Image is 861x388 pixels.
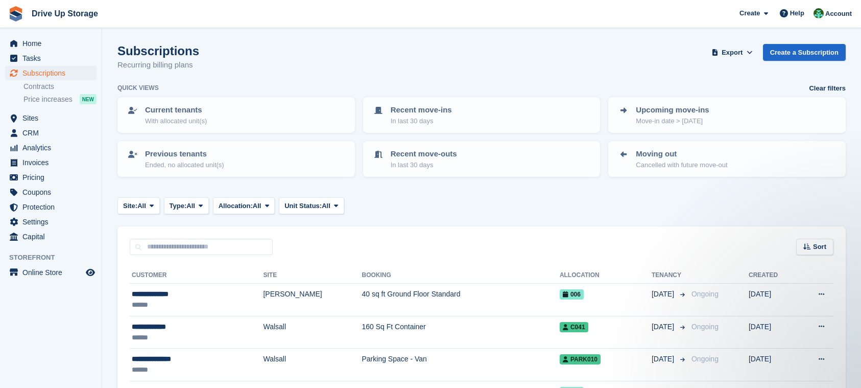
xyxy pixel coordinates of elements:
[749,349,798,381] td: [DATE]
[23,95,73,104] span: Price increases
[691,355,719,363] span: Ongoing
[636,116,709,126] p: Move-in date > [DATE]
[5,141,97,155] a: menu
[263,284,362,316] td: [PERSON_NAME]
[28,5,102,22] a: Drive Up Storage
[652,322,676,332] span: [DATE]
[22,170,84,185] span: Pricing
[391,148,457,160] p: Recent move-outs
[5,51,97,65] a: menu
[22,51,84,65] span: Tasks
[560,354,601,364] span: PARK010
[22,66,84,80] span: Subscriptions
[362,349,559,381] td: Parking Space - Van
[5,215,97,229] a: menu
[391,104,452,116] p: Recent move-ins
[5,66,97,80] a: menu
[749,267,798,284] th: Created
[5,170,97,185] a: menu
[22,230,84,244] span: Capital
[8,6,23,21] img: stora-icon-8386f47178a22dfd0bd8f6a31ec36ba5ce8667c1dd55bd0f319d3a0aa187defe.svg
[825,9,852,19] span: Account
[749,284,798,316] td: [DATE]
[22,265,84,280] span: Online Store
[118,142,354,176] a: Previous tenants Ended, no allocated unit(s)
[362,316,559,349] td: 160 Sq Ft Container
[5,36,97,51] a: menu
[560,322,588,332] span: C041
[691,323,719,331] span: Ongoing
[137,201,146,211] span: All
[219,201,253,211] span: Allocation:
[362,267,559,284] th: Booking
[22,141,84,155] span: Analytics
[391,116,452,126] p: In last 30 days
[560,289,584,300] span: 006
[145,160,224,170] p: Ended, no allocated unit(s)
[22,36,84,51] span: Home
[22,111,84,125] span: Sites
[636,160,727,170] p: Cancelled with future move-out
[253,201,261,211] span: All
[284,201,322,211] span: Unit Status:
[279,197,344,214] button: Unit Status: All
[22,185,84,199] span: Coupons
[391,160,457,170] p: In last 30 days
[145,148,224,160] p: Previous tenants
[809,83,846,94] a: Clear filters
[722,48,743,58] span: Export
[636,148,727,160] p: Moving out
[364,98,600,132] a: Recent move-ins In last 30 days
[9,253,102,263] span: Storefront
[763,44,846,61] a: Create a Subscription
[5,111,97,125] a: menu
[118,98,354,132] a: Current tenants With allocated unit(s)
[652,289,676,300] span: [DATE]
[749,316,798,349] td: [DATE]
[117,197,160,214] button: Site: All
[5,265,97,280] a: menu
[117,83,159,93] h6: Quick views
[263,316,362,349] td: Walsall
[263,267,362,284] th: Site
[186,201,195,211] span: All
[263,349,362,381] td: Walsall
[609,98,845,132] a: Upcoming move-ins Move-in date > [DATE]
[84,266,97,279] a: Preview store
[322,201,330,211] span: All
[22,126,84,140] span: CRM
[145,104,207,116] p: Current tenants
[710,44,755,61] button: Export
[145,116,207,126] p: With allocated unit(s)
[652,267,687,284] th: Tenancy
[22,155,84,170] span: Invoices
[117,59,199,71] p: Recurring billing plans
[22,200,84,214] span: Protection
[560,267,652,284] th: Allocation
[164,197,209,214] button: Type: All
[5,126,97,140] a: menu
[213,197,275,214] button: Allocation: All
[130,267,263,284] th: Customer
[813,242,826,252] span: Sort
[123,201,137,211] span: Site:
[691,290,719,298] span: Ongoing
[790,8,804,18] span: Help
[362,284,559,316] td: 40 sq ft Ground Floor Standard
[22,215,84,229] span: Settings
[117,44,199,58] h1: Subscriptions
[652,354,676,364] span: [DATE]
[5,155,97,170] a: menu
[364,142,600,176] a: Recent move-outs In last 30 days
[636,104,709,116] p: Upcoming move-ins
[23,82,97,92] a: Contracts
[5,200,97,214] a: menu
[739,8,760,18] span: Create
[5,230,97,244] a: menu
[23,94,97,105] a: Price increases NEW
[80,94,97,104] div: NEW
[814,8,824,18] img: Camille
[5,185,97,199] a: menu
[170,201,187,211] span: Type:
[609,142,845,176] a: Moving out Cancelled with future move-out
